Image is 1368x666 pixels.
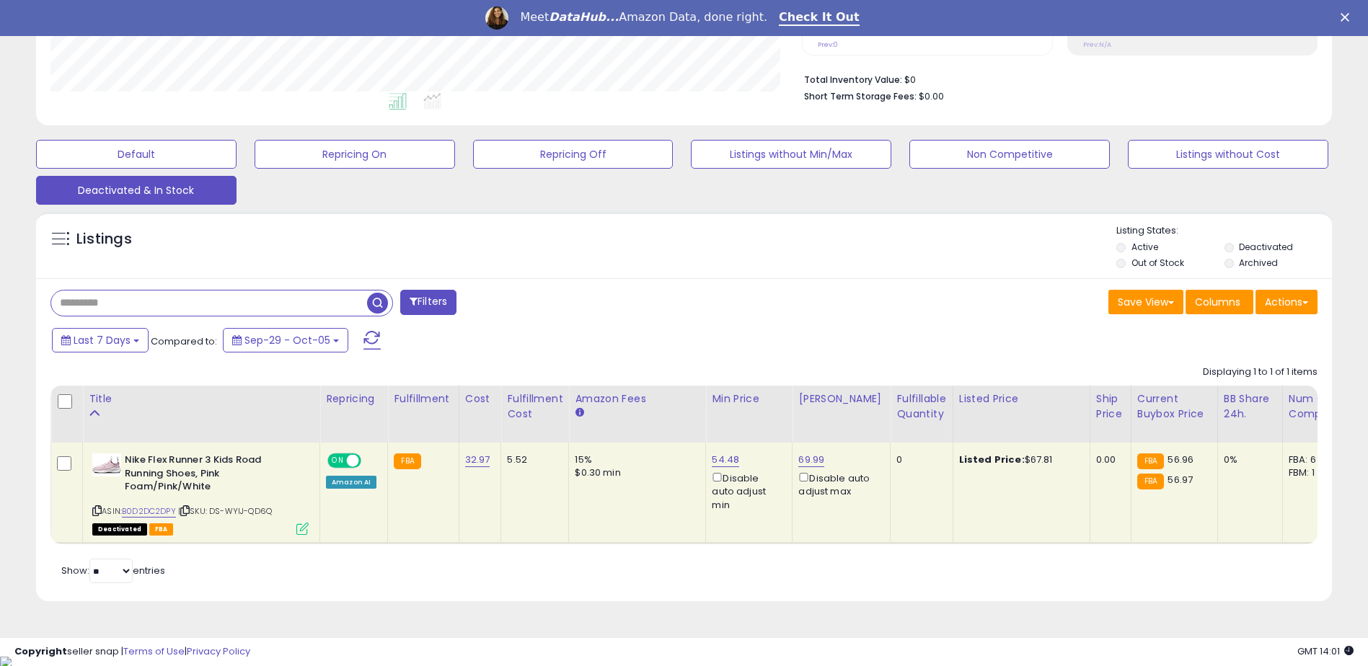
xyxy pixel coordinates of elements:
b: Short Term Storage Fees: [804,90,917,102]
img: 31Hv1ZeUdfL._SL40_.jpg [92,453,121,476]
button: Listings without Cost [1128,140,1328,169]
button: Repricing On [255,140,455,169]
div: FBM: 1 [1289,466,1336,479]
a: 69.99 [798,453,824,467]
i: DataHub... [549,10,619,24]
div: Title [89,391,314,407]
button: Deactivated & In Stock [36,176,237,205]
small: FBA [1137,474,1164,489]
div: ASIN: [92,453,309,533]
div: 0.00 [1096,453,1120,466]
div: Ship Price [1096,391,1125,422]
a: 32.97 [465,453,490,467]
li: $0 [804,70,1307,87]
span: OFF [359,455,382,467]
div: Displaying 1 to 1 of 1 items [1203,365,1318,379]
a: 54.48 [712,453,739,467]
label: Deactivated [1239,241,1293,253]
label: Active [1131,241,1158,253]
div: Close [1341,13,1355,22]
span: Columns [1195,295,1240,309]
div: Disable auto adjust max [798,470,879,498]
span: 56.96 [1168,453,1193,466]
span: FBA [149,523,174,536]
div: Fulfillment Cost [507,391,562,422]
button: Save View [1108,290,1183,314]
a: B0D2DC2DPY [122,505,176,518]
div: [PERSON_NAME] [798,391,884,407]
p: Listing States: [1116,224,1332,238]
label: Out of Stock [1131,257,1184,269]
small: FBA [1137,453,1164,469]
div: Amazon Fees [575,391,700,407]
img: Profile image for Georgie [485,6,508,30]
div: Current Buybox Price [1137,391,1212,422]
small: Prev: 0 [818,40,838,49]
button: Repricing Off [473,140,674,169]
button: Non Competitive [909,140,1110,169]
span: 56.97 [1168,473,1193,487]
div: Cost [465,391,495,407]
div: Amazon AI [326,476,376,489]
div: Repricing [326,391,381,407]
strong: Copyright [14,644,67,658]
small: Prev: N/A [1083,40,1111,49]
div: Listed Price [959,391,1084,407]
div: 15% [575,453,694,466]
span: Sep-29 - Oct-05 [244,333,330,347]
a: Terms of Use [123,644,185,658]
label: Archived [1239,257,1278,269]
b: Listed Price: [959,453,1025,466]
span: ON [329,455,347,467]
button: Actions [1256,290,1318,314]
button: Filters [400,290,456,315]
span: 2025-10-13 14:01 GMT [1297,644,1354,658]
div: $67.81 [959,453,1079,466]
button: Listings without Min/Max [691,140,891,169]
b: Nike Flex Runner 3 Kids Road Running Shoes, Pink Foam/Pink/White [125,453,300,497]
b: Total Inventory Value: [804,74,902,86]
button: Default [36,140,237,169]
span: All listings that are unavailable for purchase on Amazon for any reason other than out-of-stock [92,523,147,536]
div: Fulfillment [394,391,452,407]
span: Compared to: [151,334,217,348]
div: 0% [1224,453,1271,466]
button: Sep-29 - Oct-05 [223,328,348,352]
span: | SKU: DS-WYIJ-QD6Q [178,505,272,517]
div: Num of Comp. [1289,391,1341,422]
small: Amazon Fees. [575,407,583,419]
div: Min Price [712,391,786,407]
h5: Listings [76,229,132,249]
div: BB Share 24h. [1224,391,1276,422]
span: Show: entries [61,564,165,577]
a: Check It Out [779,10,860,26]
span: $0.00 [919,89,944,103]
div: seller snap | | [14,645,250,659]
button: Columns [1186,290,1253,314]
div: 0 [896,453,941,466]
button: Last 7 Days [52,328,149,352]
div: Meet Amazon Data, done right. [520,10,767,25]
div: FBA: 6 [1289,453,1336,466]
span: Last 7 Days [74,333,131,347]
div: 5.52 [507,453,557,466]
div: Fulfillable Quantity [896,391,946,422]
a: Privacy Policy [187,644,250,658]
div: $0.30 min [575,466,694,479]
small: FBA [394,453,420,469]
div: Disable auto adjust min [712,470,781,512]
